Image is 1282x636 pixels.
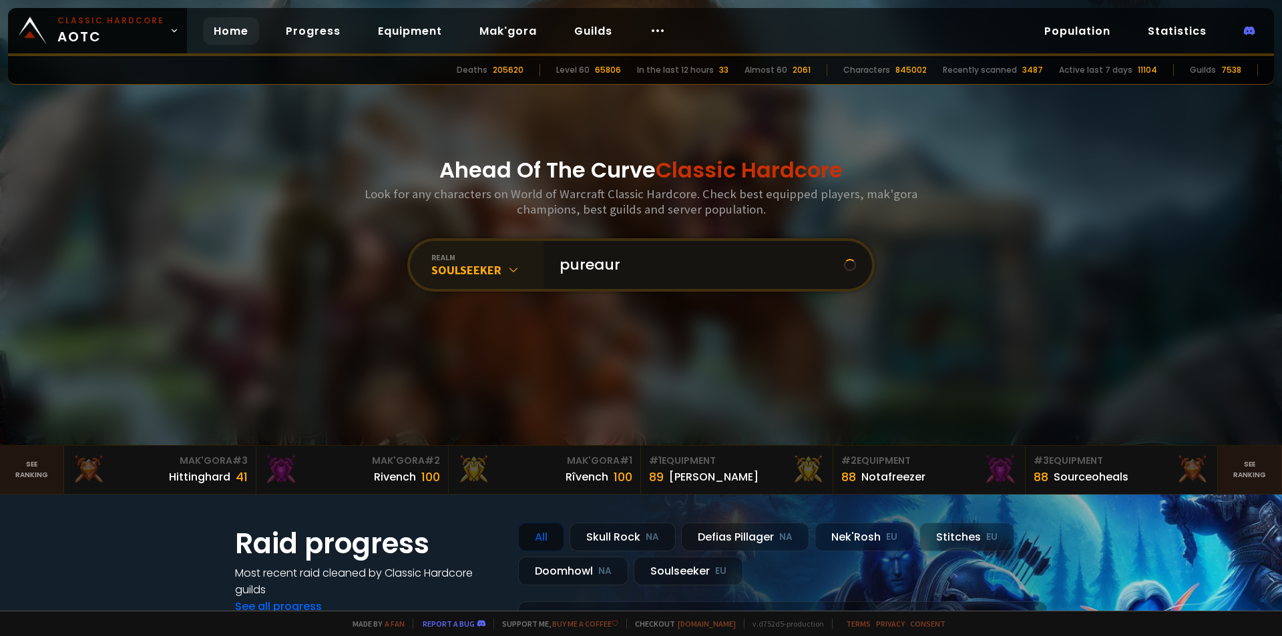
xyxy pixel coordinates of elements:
[564,17,623,45] a: Guilds
[431,252,544,262] div: realm
[669,468,759,485] div: [PERSON_NAME]
[846,619,871,629] a: Terms
[169,468,230,485] div: Hittinghard
[518,523,564,551] div: All
[552,619,618,629] a: Buy me a coffee
[1034,454,1049,467] span: # 3
[843,64,890,76] div: Characters
[833,446,1026,494] a: #2Equipment88Notafreezer
[421,468,440,486] div: 100
[861,468,925,485] div: Notafreezer
[841,454,1017,468] div: Equipment
[620,454,632,467] span: # 1
[457,64,487,76] div: Deaths
[275,17,351,45] a: Progress
[1059,64,1132,76] div: Active last 7 days
[385,619,405,629] a: a fan
[1034,468,1048,486] div: 88
[57,15,164,47] span: AOTC
[841,454,857,467] span: # 2
[235,599,322,614] a: See all progress
[744,64,787,76] div: Almost 60
[595,64,621,76] div: 65806
[744,619,824,629] span: v. d752d5 - production
[1190,64,1216,76] div: Guilds
[552,241,844,289] input: Search a character...
[649,468,664,486] div: 89
[236,468,248,486] div: 41
[493,64,523,76] div: 205620
[235,565,502,598] h4: Most recent raid cleaned by Classic Hardcore guilds
[235,523,502,565] h1: Raid progress
[841,468,856,486] div: 88
[203,17,259,45] a: Home
[626,619,736,629] span: Checkout
[423,619,475,629] a: Report a bug
[439,154,843,186] h1: Ahead Of The Curve
[637,64,714,76] div: In the last 12 hours
[919,523,1014,551] div: Stitches
[678,619,736,629] a: [DOMAIN_NAME]
[910,619,945,629] a: Consent
[715,565,726,578] small: EU
[876,619,905,629] a: Privacy
[1026,446,1218,494] a: #3Equipment88Sourceoheals
[1138,64,1157,76] div: 11104
[1221,64,1241,76] div: 7538
[232,454,248,467] span: # 3
[649,454,825,468] div: Equipment
[469,17,548,45] a: Mak'gora
[493,619,618,629] span: Support me,
[264,454,440,468] div: Mak'Gora
[57,15,164,27] small: Classic Hardcore
[1137,17,1217,45] a: Statistics
[556,64,590,76] div: Level 60
[256,446,449,494] a: Mak'Gora#2Rivench100
[614,468,632,486] div: 100
[886,531,897,544] small: EU
[641,446,833,494] a: #1Equipment89[PERSON_NAME]
[1034,17,1121,45] a: Population
[656,155,843,185] span: Classic Hardcore
[634,557,743,585] div: Soulseeker
[367,17,453,45] a: Equipment
[425,454,440,467] span: # 2
[449,446,641,494] a: Mak'Gora#1Rîvench100
[779,531,793,544] small: NA
[895,64,927,76] div: 845002
[359,186,923,217] h3: Look for any characters on World of Warcraft Classic Hardcore. Check best equipped players, mak'g...
[815,523,914,551] div: Nek'Rosh
[345,619,405,629] span: Made by
[793,64,811,76] div: 2061
[1218,446,1282,494] a: Seeranking
[64,446,256,494] a: Mak'Gora#3Hittinghard41
[598,565,612,578] small: NA
[566,468,608,485] div: Rîvench
[681,523,809,551] div: Defias Pillager
[431,262,544,278] div: Soulseeker
[986,531,998,544] small: EU
[518,557,628,585] div: Doomhowl
[72,454,248,468] div: Mak'Gora
[719,64,728,76] div: 33
[570,523,676,551] div: Skull Rock
[1054,468,1128,485] div: Sourceoheals
[646,531,659,544] small: NA
[943,64,1017,76] div: Recently scanned
[374,468,416,485] div: Rivench
[649,454,662,467] span: # 1
[1034,454,1209,468] div: Equipment
[457,454,632,468] div: Mak'Gora
[1022,64,1043,76] div: 3487
[8,8,187,53] a: Classic HardcoreAOTC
